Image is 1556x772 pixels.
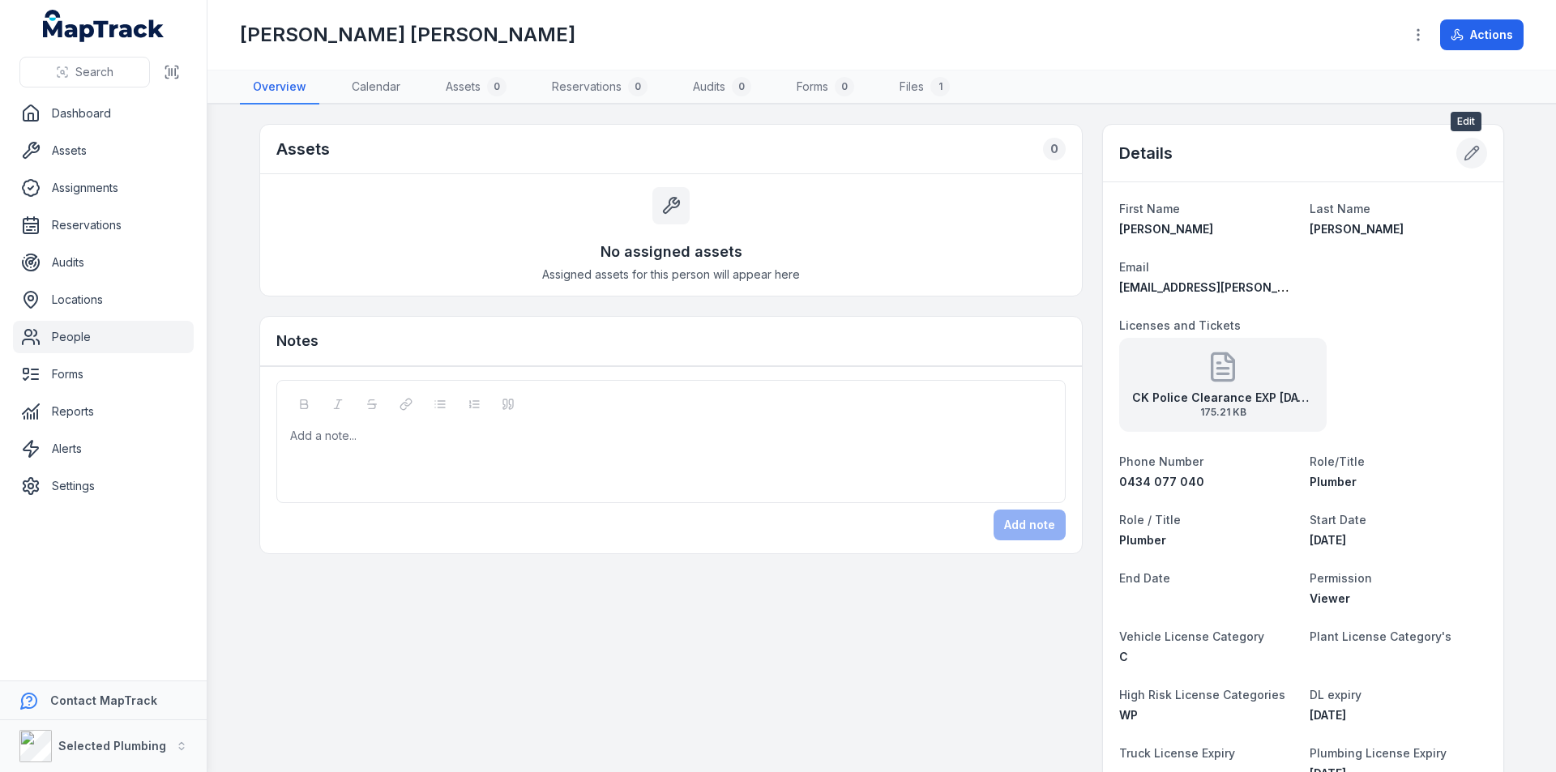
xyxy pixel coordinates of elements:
span: Email [1119,260,1149,274]
span: [EMAIL_ADDRESS][PERSON_NAME][DOMAIN_NAME] [1119,280,1409,294]
a: Assignments [13,172,194,204]
span: 0434 077 040 [1119,475,1204,488]
a: Calendar [339,70,413,104]
span: [DATE] [1310,708,1346,722]
div: 0 [732,77,751,96]
div: 0 [487,77,507,96]
span: [PERSON_NAME] [1119,222,1213,236]
span: 175.21 KB [1132,406,1314,419]
span: Edit [1451,112,1481,131]
a: Locations [13,284,194,316]
strong: CK Police Clearance EXP [DATE] [1132,390,1314,406]
a: Overview [240,70,319,104]
strong: Selected Plumbing [58,739,166,753]
span: Viewer [1310,591,1350,605]
span: Role / Title [1119,513,1181,527]
a: Dashboard [13,97,194,130]
span: Role/Title [1310,454,1365,468]
span: Plumber [1310,475,1357,488]
a: MapTrack [43,10,165,42]
a: Forms [13,358,194,390]
span: WP [1119,708,1138,722]
a: Audits0 [680,70,764,104]
span: Start Date [1310,513,1366,527]
span: Search [75,64,113,80]
h2: Details [1119,142,1173,164]
span: Plant License Category's [1310,629,1451,643]
button: Search [19,57,150,87]
span: Plumbing License Expiry [1310,746,1447,760]
span: End Date [1119,571,1170,585]
div: 0 [1043,138,1066,160]
span: [PERSON_NAME] [1310,222,1404,236]
span: First Name [1119,202,1180,215]
a: Reservations [13,209,194,241]
strong: Contact MapTrack [50,693,157,707]
h1: [PERSON_NAME] [PERSON_NAME] [240,22,575,48]
div: 1 [930,77,950,96]
h3: No assigned assets [601,241,742,263]
span: Phone Number [1119,454,1203,468]
h2: Assets [276,138,330,160]
span: Vehicle License Category [1119,629,1264,643]
a: Reports [13,395,194,428]
time: 7/26/2030, 12:00:00 AM [1310,708,1346,722]
span: C [1119,650,1128,663]
span: [DATE] [1310,533,1346,547]
span: Permission [1310,571,1372,585]
span: High Risk License Categories [1119,688,1285,702]
span: Assigned assets for this person will appear here [542,267,800,283]
a: Reservations0 [539,70,660,104]
a: People [13,321,194,353]
a: Audits [13,246,194,279]
button: Actions [1440,19,1524,50]
time: 9/1/2025, 12:00:00 AM [1310,533,1346,547]
span: Truck License Expiry [1119,746,1235,760]
a: Files1 [887,70,963,104]
a: Settings [13,470,194,502]
div: 0 [835,77,854,96]
div: 0 [628,77,648,96]
a: Assets [13,134,194,167]
h3: Notes [276,330,318,352]
span: Plumber [1119,533,1166,547]
a: Forms0 [784,70,867,104]
a: Alerts [13,433,194,465]
span: DL expiry [1310,688,1361,702]
a: Assets0 [433,70,519,104]
span: Last Name [1310,202,1370,215]
span: Licenses and Tickets [1119,318,1241,332]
